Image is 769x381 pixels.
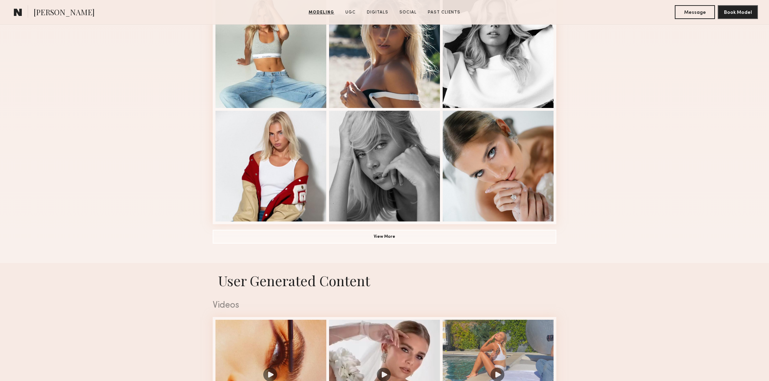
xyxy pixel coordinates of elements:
button: Book Model [718,5,758,19]
button: View More [213,230,556,244]
a: Past Clients [425,9,463,16]
a: Social [397,9,419,16]
h1: User Generated Content [207,271,562,290]
a: UGC [343,9,359,16]
a: Modeling [306,9,337,16]
div: Videos [213,301,556,310]
span: [PERSON_NAME] [34,7,95,19]
button: Message [675,5,715,19]
a: Book Model [718,9,758,15]
a: Digitals [364,9,391,16]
